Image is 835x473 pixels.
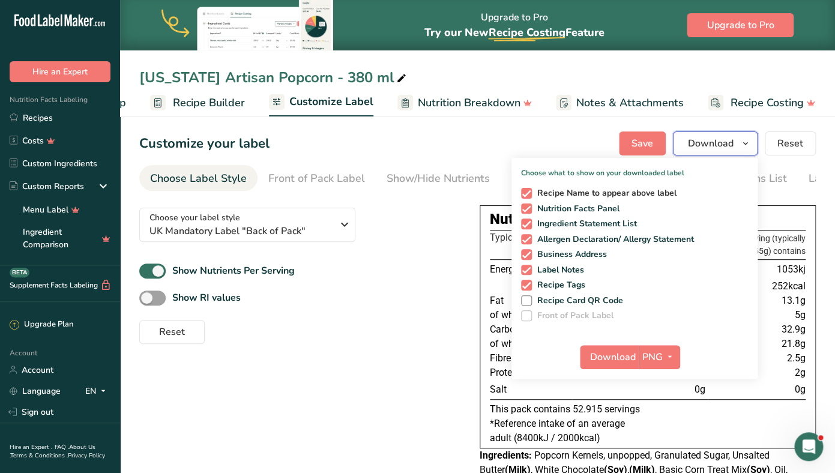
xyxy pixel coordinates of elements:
div: Custom Reports [10,180,84,193]
td: Fat [490,294,572,308]
span: 252kcal [772,280,806,292]
a: Nutrition Breakdown [397,89,532,116]
a: Recipe Builder [150,89,245,116]
span: Save [632,136,653,151]
span: Try our New Feature [424,25,604,40]
span: Notes & Attachments [576,95,684,111]
span: UK Mandatory Label "Back of Pack" [149,224,333,238]
div: EN [85,384,110,398]
span: Reset [777,136,803,151]
span: Business Address [532,249,607,260]
a: Terms & Conditions . [10,451,68,460]
th: Typical value [490,230,572,260]
a: FAQ . [55,443,69,451]
button: Choose your label style UK Mandatory Label "Back of Pack" [139,208,355,242]
td: Salt [490,380,572,400]
span: Download [688,136,734,151]
div: Upgrade to Pro [424,1,604,50]
span: Recipe Costing [731,95,804,111]
a: About Us . [10,443,95,460]
span: Recipe Card QR Code [532,295,624,306]
span: Reset [159,325,185,339]
span: 1053kj [777,264,806,275]
span: Customize Label [289,94,373,110]
p: This pack contains 52.915 servings [490,402,806,417]
a: Privacy Policy [68,451,105,460]
td: Carbohydrate [490,322,572,337]
span: Recipe Name to appear above label [532,188,677,199]
td: Fibre [490,351,572,366]
button: Save [619,131,666,155]
div: Front of Pack Label [268,170,365,187]
td: Energy [490,260,572,280]
span: Upgrade to Pro [707,18,774,32]
span: 5g [795,309,806,321]
span: 0g [795,384,806,395]
td: of which sugars [490,337,572,351]
div: BETA [10,268,29,277]
span: 0g [695,384,705,395]
button: Reset [139,320,205,344]
button: PNG [639,345,680,369]
span: Label Notes [532,265,585,276]
button: Download [580,345,639,369]
span: PNG [642,350,663,364]
a: Language [10,381,61,402]
button: Hire an Expert [10,61,110,82]
span: Choose your label style [149,211,240,224]
td: of which saturates [490,308,572,322]
span: Allergen Declaration/ Allergy Statement [532,234,695,245]
span: Ingredients: [480,450,532,461]
span: 2.5g [787,352,806,364]
p: Choose what to show on your downloaded label [511,158,758,178]
b: Show RI values [172,291,241,304]
b: Show Nutrients Per Serving [172,264,295,277]
iframe: Intercom live chat [794,432,823,461]
a: Hire an Expert . [10,443,52,451]
div: [US_STATE] Artisan Popcorn - 380 ml [139,67,409,88]
a: Customize Label [269,88,373,117]
span: Download [590,350,636,364]
span: 2g [795,367,806,378]
span: Nutrition Breakdown [418,95,520,111]
div: Choose Label Style [150,170,247,187]
div: Show/Hide Nutrients [387,170,490,187]
span: 21.8g [782,338,806,349]
span: Nutrition Facts Panel [532,203,620,214]
div: Nutrition [490,208,806,230]
span: Recipe Tags [532,280,586,291]
span: 32.9g [782,324,806,335]
button: Download [673,131,758,155]
span: Recipe Costing [488,25,565,40]
h1: Customize your label [139,134,270,154]
span: Recipe Builder [173,95,245,111]
a: Recipe Costing [708,89,815,116]
button: Reset [765,131,816,155]
a: Notes & Attachments [556,89,684,116]
span: Ingredient Statement List [532,218,638,229]
span: Front of Pack Label [532,310,614,321]
span: *Reference intake of an average adult (8400kJ / 2000kcal) [490,418,625,444]
td: Protein [490,366,572,380]
div: Upgrade Plan [10,319,73,331]
button: Upgrade to Pro [687,13,794,37]
span: 13.1g [782,295,806,306]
